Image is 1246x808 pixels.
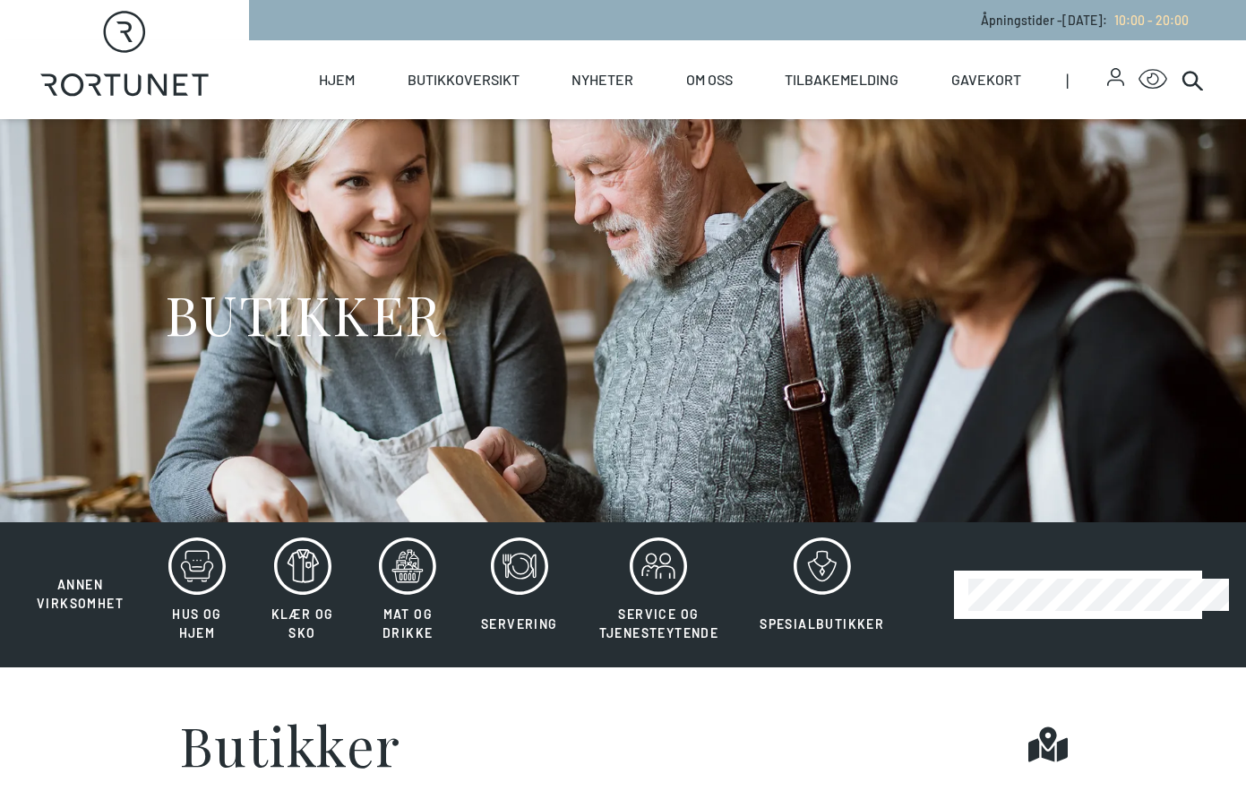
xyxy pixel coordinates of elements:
[462,537,577,653] button: Servering
[271,606,334,640] span: Klær og sko
[146,537,248,653] button: Hus og hjem
[981,11,1189,30] p: Åpningstider - [DATE] :
[18,537,142,614] button: Annen virksomhet
[165,280,442,348] h1: BUTIKKER
[319,40,355,119] a: Hjem
[1107,13,1189,28] a: 10:00 - 20:00
[172,606,221,640] span: Hus og hjem
[37,577,124,611] span: Annen virksomhet
[1139,65,1167,94] button: Open Accessibility Menu
[1066,40,1106,119] span: |
[951,40,1021,119] a: Gavekort
[571,40,633,119] a: Nyheter
[686,40,733,119] a: Om oss
[760,616,884,632] span: Spesialbutikker
[1114,13,1189,28] span: 10:00 - 20:00
[741,537,903,653] button: Spesialbutikker
[179,718,401,771] h1: Butikker
[580,537,738,653] button: Service og tjenesteytende
[785,40,898,119] a: Tilbakemelding
[357,537,459,653] button: Mat og drikke
[599,606,719,640] span: Service og tjenesteytende
[481,616,558,632] span: Servering
[382,606,433,640] span: Mat og drikke
[408,40,520,119] a: Butikkoversikt
[252,537,354,653] button: Klær og sko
